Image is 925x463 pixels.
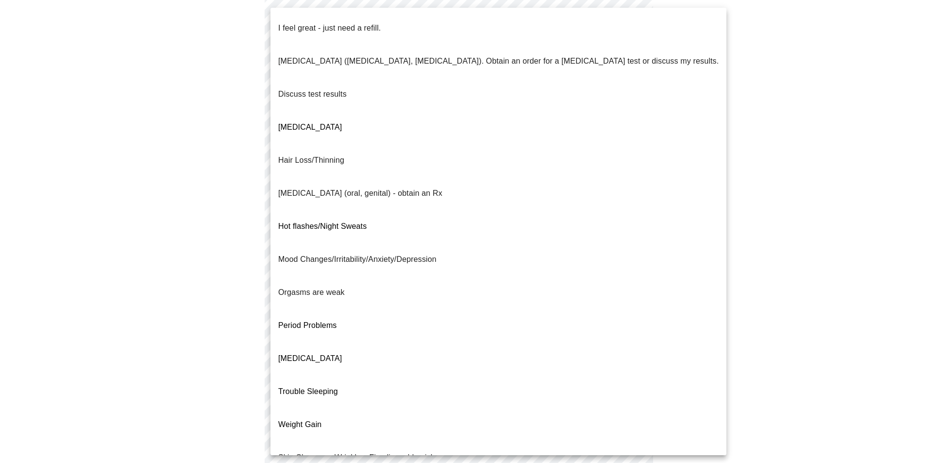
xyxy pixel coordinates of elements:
[278,222,367,230] span: Hot flashes/Night Sweats
[278,387,338,395] span: Trouble Sleeping
[278,55,719,67] p: [MEDICAL_DATA] ([MEDICAL_DATA], [MEDICAL_DATA]). Obtain an order for a [MEDICAL_DATA] test or dis...
[278,287,345,298] p: Orgasms are weak
[278,22,381,34] p: I feel great - just need a refill.
[278,321,337,329] span: Period Problems
[278,354,342,362] span: [MEDICAL_DATA]
[278,154,344,166] p: Hair Loss/Thinning
[278,188,442,199] p: [MEDICAL_DATA] (oral, genital) - obtain an Rx
[278,88,347,100] p: Discuss test results
[278,420,321,429] span: Weight Gain
[278,254,437,265] p: Mood Changes/Irritability/Anxiety/Depression
[278,123,342,131] span: [MEDICAL_DATA]
[278,453,446,462] span: Skin Changes - Wrinkles, Fine lines, blemishes.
